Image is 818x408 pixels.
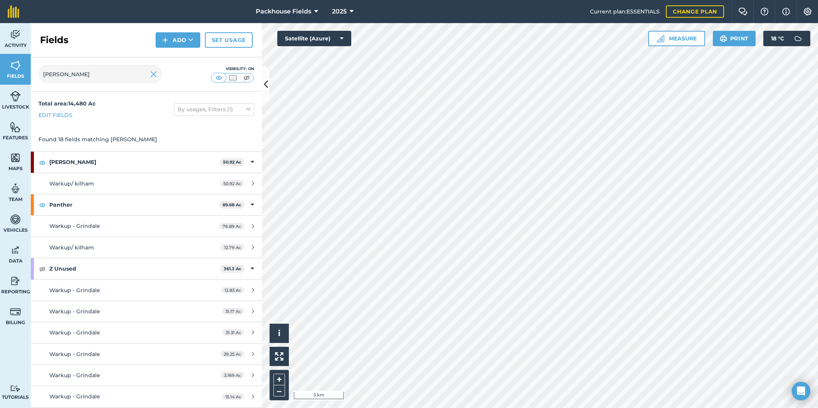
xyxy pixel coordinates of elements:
[174,103,254,115] button: By usages, Filters (1)
[222,308,244,314] span: 31.17 Ac
[49,329,100,336] span: Warkup - Grindale
[31,152,262,172] div: [PERSON_NAME]50.92 Ac
[713,31,756,46] button: Print
[163,35,168,45] img: svg+xml;base64,PHN2ZyB4bWxucz0iaHR0cDovL3d3dy53My5vcmcvMjAwMC9zdmciIHdpZHRoPSIxNCIgaGVpZ2h0PSIyNC...
[222,329,244,336] span: 31.31 Ac
[31,127,262,151] div: Found 18 fields matching [PERSON_NAME]
[49,194,219,215] strong: Panther
[49,287,100,294] span: Warkup - Grindale
[10,306,21,318] img: svg+xml;base64,PD94bWwgdmVyc2lvbj0iMS4wIiBlbmNvZGluZz0idXRmLTgiPz4KPCEtLSBHZW5lcmF0b3I6IEFkb2JlIE...
[273,385,285,396] button: –
[10,29,21,40] img: svg+xml;base64,PD94bWwgdmVyc2lvbj0iMS4wIiBlbmNvZGluZz0idXRmLTgiPz4KPCEtLSBHZW5lcmF0b3I6IEFkb2JlIE...
[31,194,262,215] div: Panther89.68 Ac
[39,264,46,273] img: svg+xml;base64,PHN2ZyB4bWxucz0iaHR0cDovL3d3dy53My5vcmcvMjAwMC9zdmciIHdpZHRoPSIxOCIgaGVpZ2h0PSIyNC...
[782,7,790,16] img: svg+xml;base64,PHN2ZyB4bWxucz0iaHR0cDovL3d3dy53My5vcmcvMjAwMC9zdmciIHdpZHRoPSIxNyIgaGVpZ2h0PSIxNy...
[49,222,100,229] span: Warkup - Grindale
[40,34,69,46] h2: Fields
[49,308,100,315] span: Warkup - Grindale
[738,8,748,15] img: Two speech bubbles overlapping with the left bubble in the forefront
[31,365,262,386] a: Warkup - Grindale3.169 Ac
[221,244,244,251] span: 12.79 Ac
[39,65,162,84] input: Search
[10,183,21,194] img: svg+xml;base64,PD94bWwgdmVyc2lvbj0iMS4wIiBlbmNvZGluZz0idXRmLTgiPz4KPCEtLSBHZW5lcmF0b3I6IEFkb2JlIE...
[39,111,72,119] a: Edit fields
[220,180,244,187] span: 50.92 Ac
[10,244,21,256] img: svg+xml;base64,PD94bWwgdmVyc2lvbj0iMS4wIiBlbmNvZGluZz0idXRmLTgiPz4KPCEtLSBHZW5lcmF0b3I6IEFkb2JlIE...
[31,173,262,194] a: Warkup/ kilham50.92 Ac
[657,35,664,42] img: Ruler icon
[49,258,220,279] strong: Z Unused
[792,382,810,400] div: Open Intercom Messenger
[214,74,224,82] img: svg+xml;base64,PHN2ZyB4bWxucz0iaHR0cDovL3d3dy53My5vcmcvMjAwMC9zdmciIHdpZHRoPSI1MCIgaGVpZ2h0PSI0MC...
[31,301,262,322] a: Warkup - Grindale31.17 Ac
[49,351,100,358] span: Warkup - Grindale
[771,31,784,46] span: 18 ° C
[273,374,285,385] button: +
[332,7,347,16] span: 2025
[790,31,806,46] img: svg+xml;base64,PD94bWwgdmVyc2lvbj0iMS4wIiBlbmNvZGluZz0idXRmLTgiPz4KPCEtLSBHZW5lcmF0b3I6IEFkb2JlIE...
[10,275,21,287] img: svg+xml;base64,PD94bWwgdmVyc2lvbj0iMS4wIiBlbmNvZGluZz0idXRmLTgiPz4KPCEtLSBHZW5lcmF0b3I6IEFkb2JlIE...
[31,344,262,365] a: Warkup - Grindale29.25 Ac
[31,280,262,301] a: Warkup - Grindale12.83 Ac
[10,90,21,102] img: svg+xml;base64,PD94bWwgdmVyc2lvbj0iMS4wIiBlbmNvZGluZz0idXRmLTgiPz4KPCEtLSBHZW5lcmF0b3I6IEFkb2JlIE...
[256,7,311,16] span: Packhouse Fields
[31,322,262,343] a: Warkup - Grindale31.31 Ac
[49,180,94,187] span: Warkup/ kilham
[720,34,727,43] img: svg+xml;base64,PHN2ZyB4bWxucz0iaHR0cDovL3d3dy53My5vcmcvMjAwMC9zdmciIHdpZHRoPSIxOSIgaGVpZ2h0PSIyNC...
[223,202,241,207] strong: 89.68 Ac
[150,70,157,79] img: svg+xml;base64,PHN2ZyB4bWxucz0iaHR0cDovL3d3dy53My5vcmcvMjAwMC9zdmciIHdpZHRoPSIyMiIgaGVpZ2h0PSIzMC...
[803,8,812,15] img: A cog icon
[270,324,289,343] button: i
[228,74,238,82] img: svg+xml;base64,PHN2ZyB4bWxucz0iaHR0cDovL3d3dy53My5vcmcvMjAwMC9zdmciIHdpZHRoPSI1MCIgaGVpZ2h0PSI0MC...
[31,386,262,407] a: Warkup - Grindale15.14 Ac
[590,7,660,16] span: Current plan : ESSENTIALS
[39,158,46,167] img: svg+xml;base64,PHN2ZyB4bWxucz0iaHR0cDovL3d3dy53My5vcmcvMjAwMC9zdmciIHdpZHRoPSIxOCIgaGVpZ2h0PSIyNC...
[219,223,244,229] span: 76.89 Ac
[39,100,96,107] strong: Total area : 14,480 Ac
[10,121,21,133] img: svg+xml;base64,PHN2ZyB4bWxucz0iaHR0cDovL3d3dy53My5vcmcvMjAwMC9zdmciIHdpZHRoPSI1NiIgaGVpZ2h0PSI2MC...
[278,328,280,338] span: i
[223,159,241,165] strong: 50.92 Ac
[220,351,244,357] span: 29.25 Ac
[221,372,244,378] span: 3.169 Ac
[31,258,262,279] div: Z Unused361.3 Ac
[763,31,810,46] button: 18 °C
[648,31,705,46] button: Measure
[10,385,21,392] img: svg+xml;base64,PD94bWwgdmVyc2lvbj0iMS4wIiBlbmNvZGluZz0idXRmLTgiPz4KPCEtLSBHZW5lcmF0b3I6IEFkb2JlIE...
[211,66,254,72] div: Visibility: On
[10,214,21,225] img: svg+xml;base64,PD94bWwgdmVyc2lvbj0iMS4wIiBlbmNvZGluZz0idXRmLTgiPz4KPCEtLSBHZW5lcmF0b3I6IEFkb2JlIE...
[205,32,253,48] a: Set usage
[31,237,262,258] a: Warkup/ kilham12.79 Ac
[277,31,351,46] button: Satellite (Azure)
[49,372,100,379] span: Warkup - Grindale
[275,352,283,361] img: Four arrows, one pointing top left, one top right, one bottom right and the last bottom left
[49,244,94,251] span: Warkup/ kilham
[666,5,724,18] a: Change plan
[156,32,200,48] button: Add
[49,393,100,400] span: Warkup - Grindale
[10,60,21,71] img: svg+xml;base64,PHN2ZyB4bWxucz0iaHR0cDovL3d3dy53My5vcmcvMjAwMC9zdmciIHdpZHRoPSI1NiIgaGVpZ2h0PSI2MC...
[221,287,244,293] span: 12.83 Ac
[10,152,21,164] img: svg+xml;base64,PHN2ZyB4bWxucz0iaHR0cDovL3d3dy53My5vcmcvMjAwMC9zdmciIHdpZHRoPSI1NiIgaGVpZ2h0PSI2MC...
[49,152,220,172] strong: [PERSON_NAME]
[222,393,244,400] span: 15.14 Ac
[39,200,46,209] img: svg+xml;base64,PHN2ZyB4bWxucz0iaHR0cDovL3d3dy53My5vcmcvMjAwMC9zdmciIHdpZHRoPSIxOCIgaGVpZ2h0PSIyNC...
[760,8,769,15] img: A question mark icon
[8,5,19,18] img: fieldmargin Logo
[224,266,241,271] strong: 361.3 Ac
[31,216,262,236] a: Warkup - Grindale76.89 Ac
[242,74,251,82] img: svg+xml;base64,PHN2ZyB4bWxucz0iaHR0cDovL3d3dy53My5vcmcvMjAwMC9zdmciIHdpZHRoPSI1MCIgaGVpZ2h0PSI0MC...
